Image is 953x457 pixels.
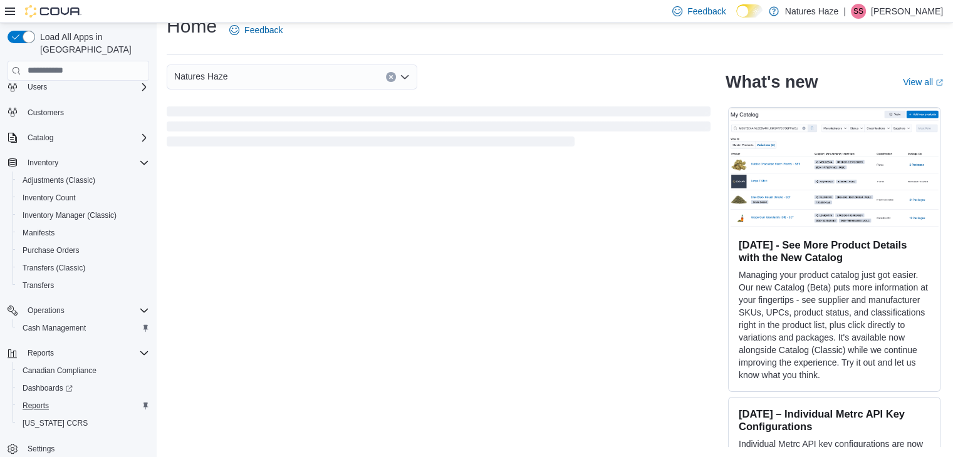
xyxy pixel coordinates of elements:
span: Reports [23,346,149,361]
span: Customers [23,105,149,120]
button: Reports [3,344,154,362]
span: Users [28,82,47,92]
a: Transfers [18,278,59,293]
span: Natures Haze [174,69,228,84]
button: Customers [3,103,154,121]
button: Adjustments (Classic) [13,172,154,189]
a: Transfers (Classic) [18,260,90,275]
a: Canadian Compliance [18,363,102,378]
button: Reports [23,346,59,361]
button: Clear input [386,72,396,82]
button: Canadian Compliance [13,362,154,379]
span: Load All Apps in [GEOGRAPHIC_DATA] [35,31,149,56]
button: Users [23,80,52,95]
span: Catalog [28,133,53,143]
span: Catalog [23,130,149,145]
a: Cash Management [18,321,91,336]
button: Reports [13,397,154,414]
span: Adjustments (Classic) [23,175,95,185]
span: Settings [28,444,55,454]
svg: External link [935,79,943,86]
div: Sina Sanjari [851,4,866,19]
button: Manifests [13,224,154,242]
span: Inventory Manager (Classic) [18,208,149,223]
a: [US_STATE] CCRS [18,416,93,431]
p: Managing your product catalog just got easier. Our new Catalog (Beta) puts more information at yo... [739,269,930,381]
img: Cova [25,5,81,18]
button: Operations [23,303,70,318]
span: Manifests [23,228,55,238]
h2: What's new [726,72,818,92]
p: | [843,4,846,19]
span: Customers [28,108,64,118]
button: Open list of options [400,72,410,82]
span: Reports [18,398,149,413]
span: Operations [28,306,65,316]
button: Inventory [23,155,63,170]
span: Transfers (Classic) [18,260,149,275]
span: Purchase Orders [23,245,80,255]
button: Purchase Orders [13,242,154,259]
span: Inventory [28,158,58,168]
span: Users [23,80,149,95]
span: Feedback [244,24,283,36]
button: Cash Management [13,319,154,337]
button: Inventory Manager (Classic) [13,207,154,224]
a: Feedback [224,18,288,43]
span: Reports [28,348,54,358]
p: [PERSON_NAME] [871,4,943,19]
button: Inventory [3,154,154,172]
a: Reports [18,398,54,413]
a: Adjustments (Classic) [18,173,100,188]
a: Manifests [18,225,60,240]
span: Inventory [23,155,149,170]
button: Users [3,78,154,96]
span: Transfers [18,278,149,293]
span: Dashboards [23,383,73,393]
h3: [DATE] – Individual Metrc API Key Configurations [739,408,930,433]
a: Settings [23,441,60,456]
span: Inventory Manager (Classic) [23,210,117,220]
span: Inventory Count [18,190,149,205]
button: Inventory Count [13,189,154,207]
span: Purchase Orders [18,243,149,258]
span: Reports [23,401,49,411]
span: SS [853,4,863,19]
span: [US_STATE] CCRS [23,418,88,428]
a: Customers [23,105,69,120]
button: Operations [3,302,154,319]
button: [US_STATE] CCRS [13,414,154,432]
button: Catalog [23,130,58,145]
span: Transfers (Classic) [23,263,85,273]
span: Dashboards [18,381,149,396]
span: Canadian Compliance [23,366,96,376]
a: Dashboards [18,381,78,396]
a: Dashboards [13,379,154,397]
button: Catalog [3,129,154,146]
span: Loading [167,109,711,149]
button: Transfers [13,277,154,294]
button: Transfers (Classic) [13,259,154,277]
span: Cash Management [23,323,86,333]
span: Operations [23,303,149,318]
p: Natures Haze [785,4,839,19]
input: Dark Mode [736,4,763,18]
h1: Home [167,14,217,39]
a: Inventory Count [18,190,81,205]
span: Washington CCRS [18,416,149,431]
span: Settings [23,441,149,456]
a: Purchase Orders [18,243,85,258]
span: Canadian Compliance [18,363,149,378]
a: View allExternal link [903,77,943,87]
span: Feedback [687,5,726,18]
span: Transfers [23,280,54,290]
a: Inventory Manager (Classic) [18,208,122,223]
span: Manifests [18,225,149,240]
span: Adjustments (Classic) [18,173,149,188]
span: Cash Management [18,321,149,336]
span: Inventory Count [23,193,76,203]
h3: [DATE] - See More Product Details with the New Catalog [739,239,930,264]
